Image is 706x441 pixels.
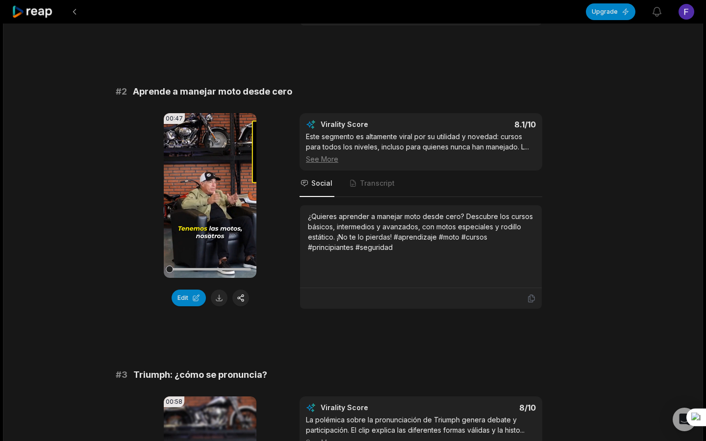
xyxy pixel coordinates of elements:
div: 8 /10 [431,403,536,413]
nav: Tabs [300,171,542,197]
button: Edit [172,290,206,306]
div: Este segmento es altamente viral por su utilidad y novedad: cursos para todos los niveles, inclus... [306,131,536,164]
span: Aprende a manejar moto desde cero [133,85,292,98]
div: See More [306,154,536,164]
span: Triumph: ¿cómo se pronuncia? [133,368,267,382]
div: Open Intercom Messenger [673,408,696,431]
div: Virality Score [321,120,426,129]
div: 8.1 /10 [431,120,536,129]
span: # 2 [116,85,127,98]
div: ¿Quieres aprender a manejar moto desde cero? Descubre los cursos básicos, intermedios y avanzados... [308,211,534,252]
span: Transcript [360,178,395,188]
button: Upgrade [586,3,635,20]
div: Virality Score [321,403,426,413]
video: Your browser does not support mp4 format. [164,113,256,278]
span: # 3 [116,368,127,382]
span: Social [311,178,332,188]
